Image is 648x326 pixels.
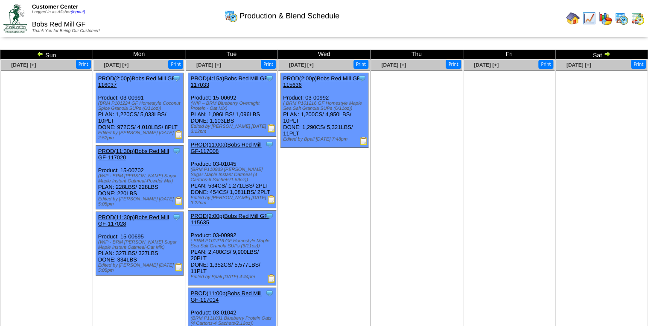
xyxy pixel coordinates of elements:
a: [DATE] [+] [474,62,499,68]
div: Product: 03-00991 PLAN: 1,220CS / 5,033LBS / 10PLT DONE: 972CS / 4,010LBS / 8PLT [96,73,183,143]
a: [DATE] [+] [381,62,406,68]
a: [DATE] [+] [289,62,313,68]
button: Print [538,60,553,69]
div: Edited by [PERSON_NAME] [DATE] 5:05pm [98,197,183,207]
td: Fri [463,50,555,59]
span: Thank You for Being Our Customer! [32,29,100,33]
div: Product: 15-00692 PLAN: 1,096LBS / 1,096LBS DONE: 1,103LBS [188,73,276,137]
img: line_graph.gif [582,12,596,25]
a: (logout) [71,10,85,15]
img: Production Report [267,195,276,204]
a: PROD(2:00p)Bobs Red Mill GF-115636 [283,75,362,88]
a: PROD(4:15a)Bobs Red Mill GF-117033 [190,75,269,88]
img: ZoRoCo_Logo(Green%26Foil)%20jpg.webp [3,4,27,32]
div: Edited by Bpali [DATE] 4:44pm [190,274,275,279]
img: Production Report [267,274,276,283]
a: [DATE] [+] [566,62,591,68]
td: Thu [370,50,463,59]
button: Print [168,60,183,69]
td: Mon [93,50,185,59]
span: Logged in as Afisher [32,10,85,15]
img: Tooltip [172,213,181,221]
img: graph.gif [598,12,612,25]
img: Tooltip [172,74,181,82]
div: Edited by [PERSON_NAME] [DATE] 2:52pm [98,130,183,141]
img: Tooltip [265,289,274,297]
span: Customer Center [32,3,78,10]
div: (BRM P101224 GF Homestyle Coconut Spice Granola SUPs (6/11oz)) [98,101,183,111]
a: PROD(2:00p)Bobs Red Mill GF-115635 [190,213,269,226]
a: PROD(11:30p)Bobs Red Mill GF-117028 [98,214,169,227]
img: arrowleft.gif [37,50,44,57]
img: Tooltip [172,147,181,155]
div: Product: 03-00992 PLAN: 2,400CS / 9,900LBS / 20PLT DONE: 1,352CS / 5,577LBS / 11PLT [188,211,276,285]
img: Production Report [175,263,183,271]
button: Print [353,60,368,69]
img: Production Report [267,124,276,132]
a: [DATE] [+] [11,62,36,68]
div: Edited by [PERSON_NAME] [DATE] 5:05pm [98,263,183,273]
div: (BRM P111031 Blueberry Protein Oats (4 Cartons-4 Sachets/2.12oz)) [190,316,275,326]
div: Edited by [PERSON_NAME] [DATE] 3:22pm [190,195,275,206]
a: [DATE] [+] [104,62,128,68]
a: PROD(11:30p)Bobs Red Mill GF-117020 [98,148,169,161]
img: calendarinout.gif [631,12,645,25]
span: Bobs Red Mill GF [32,21,85,28]
img: calendarprod.gif [615,12,628,25]
img: arrowright.gif [604,50,610,57]
img: Tooltip [265,211,274,220]
img: Production Report [175,197,183,205]
td: Wed [278,50,371,59]
a: PROD(2:00p)Bobs Red Mill GF-116037 [98,75,177,88]
a: [DATE] [+] [196,62,221,68]
div: (WIP – BRM Blueberry Overnight Protein - Oat Mix) [190,101,275,111]
a: PROD(11:00p)Bobs Red Mill GF-117014 [190,290,261,303]
div: (BRM P110939 [PERSON_NAME] Sugar Maple Instant Oatmeal (4 Cartons-6 Sachets/1.59oz)) [190,167,275,182]
img: Tooltip [265,74,274,82]
div: ( BRM P101216 GF Homestyle Maple Sea Salt Granola SUPs (6/11oz)) [190,238,275,249]
div: Product: 03-01045 PLAN: 534CS / 1,271LBS / 2PLT DONE: 454CS / 1,081LBS / 2PLT [188,139,276,208]
img: Production Report [175,130,183,139]
a: PROD(11:00a)Bobs Red Mill GF-117008 [190,141,261,154]
div: ( BRM P101216 GF Homestyle Maple Sea Salt Granola SUPs (6/11oz)) [283,101,368,111]
div: Edited by Bpali [DATE] 7:48pm [283,137,368,142]
td: Tue [185,50,278,59]
td: Sat [555,50,648,59]
div: Edited by [PERSON_NAME] [DATE] 3:13pm [190,124,275,134]
img: Tooltip [265,140,274,149]
button: Print [446,60,461,69]
div: (WIP - BRM [PERSON_NAME] Sugar Maple Instant Oatmeal-Oat Mix) [98,240,183,250]
td: Sun [0,50,93,59]
span: Production & Blend Schedule [239,12,339,21]
div: Product: 15-00702 PLAN: 228LBS / 228LBS DONE: 220LBS [96,146,183,209]
div: (WIP - BRM [PERSON_NAME] Sugar Maple Instant Oatmeal-Powder Mix) [98,173,183,184]
img: Tooltip [358,74,366,82]
img: home.gif [566,12,580,25]
button: Print [261,60,276,69]
button: Print [631,60,646,69]
img: Production Report [359,137,368,145]
div: Product: 03-00992 PLAN: 1,200CS / 4,950LBS / 10PLT DONE: 1,290CS / 5,321LBS / 11PLT [281,73,368,148]
button: Print [76,60,91,69]
div: Product: 15-00695 PLAN: 327LBS / 327LBS DONE: 334LBS [96,212,183,276]
img: calendarprod.gif [224,9,238,23]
